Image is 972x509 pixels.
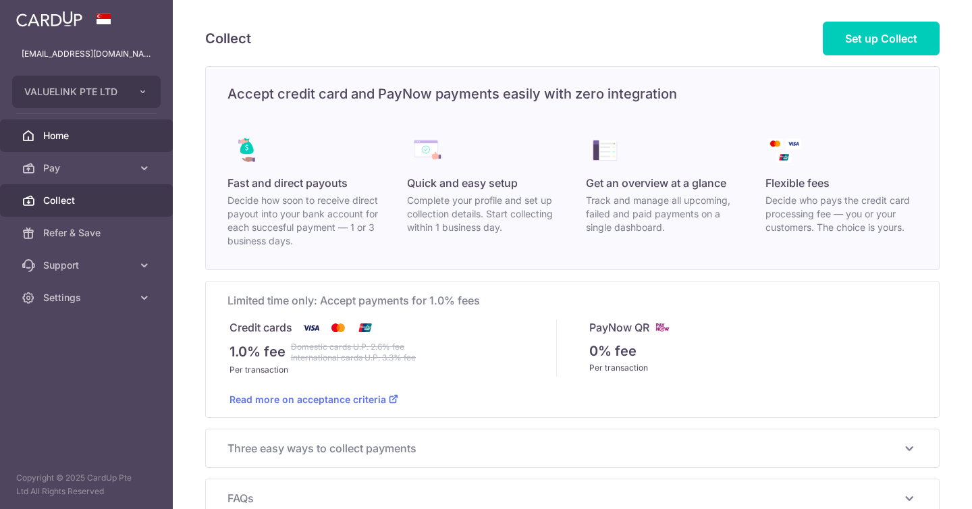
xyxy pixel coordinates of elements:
button: VALUELINK PTE LTD [12,76,161,108]
div: Per transaction [589,361,916,375]
span: Home [43,129,132,142]
span: Flexible fees [765,175,830,191]
p: Track and manage all upcoming, failed and paid payments on a single dashboard. [586,194,738,234]
span: Settings [43,291,132,304]
a: Read more on acceptance criteria [230,394,398,405]
span: Fast and direct payouts [227,175,348,191]
span: Refer & Save [43,226,132,240]
p: PayNow QR [589,319,649,336]
span: Get an overview at a glance [586,175,726,191]
p: Credit cards [230,319,292,336]
div: Per transaction [230,363,556,377]
span: VALUELINK PTE LTD [24,85,124,99]
span: Pay [43,161,132,175]
span: Support [43,259,132,272]
img: CardUp [16,11,82,27]
p: 0% fee [589,341,637,361]
p: Decide how soon to receive direct payout into your bank account for each succesful payment — 1 or... [227,194,380,248]
strike: Domestic cards U.P. 2.6% fee International cards U.P. 3.3% fee [291,342,416,363]
span: Quick and easy setup [407,175,518,191]
span: Limited time only: Accept payments for 1.0% fees [227,292,917,309]
img: collect_benefits-quick_setup-238ffe9d55e53beed05605bc46673ff5ef3689472e416b62ebc7d0ab8d3b3a0b.png [407,132,445,169]
h5: Accept credit card and PayNow payments easily with zero integration [206,83,939,105]
p: Complete your profile and set up collection details. Start collecting within 1 business day. [407,194,560,234]
img: Union Pay [352,319,379,336]
p: Three easy ways to collect payments [227,440,917,456]
p: FAQs [227,490,917,506]
img: Mastercard [325,319,352,336]
span: FAQs [227,490,901,506]
img: collect_benefits-payment-logos-dce544b9a714b2bc395541eb8d6324069de0a0c65b63ad9c2b4d71e4e11ae343.png [765,132,803,169]
p: [EMAIL_ADDRESS][DOMAIN_NAME] [22,47,151,61]
h5: Collect [205,28,251,49]
img: Visa [298,319,325,336]
p: 1.0% fee [230,342,286,363]
img: collect_benefits-all-in-one-overview-ecae168be53d4dea631b4473abdc9059fc34e556e287cb8dd7d0b18560f7... [586,132,624,169]
span: Set up Collect [845,32,917,45]
img: collect_benefits-direct_payout-68d016c079b23098044efbcd1479d48bd02143683a084563df2606996dc465b2.png [227,132,265,169]
p: Decide who pays the credit card processing fee — you or your customers. The choice is yours. [765,194,918,234]
span: Collect [43,194,132,207]
span: Three easy ways to collect payments [227,440,901,456]
img: paynow-md-4fe65508ce96feda548756c5ee0e473c78d4820b8ea51387c6e4ad89e58a5e61.png [655,319,671,336]
a: Set up Collect [823,22,940,55]
span: Help [31,9,59,22]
